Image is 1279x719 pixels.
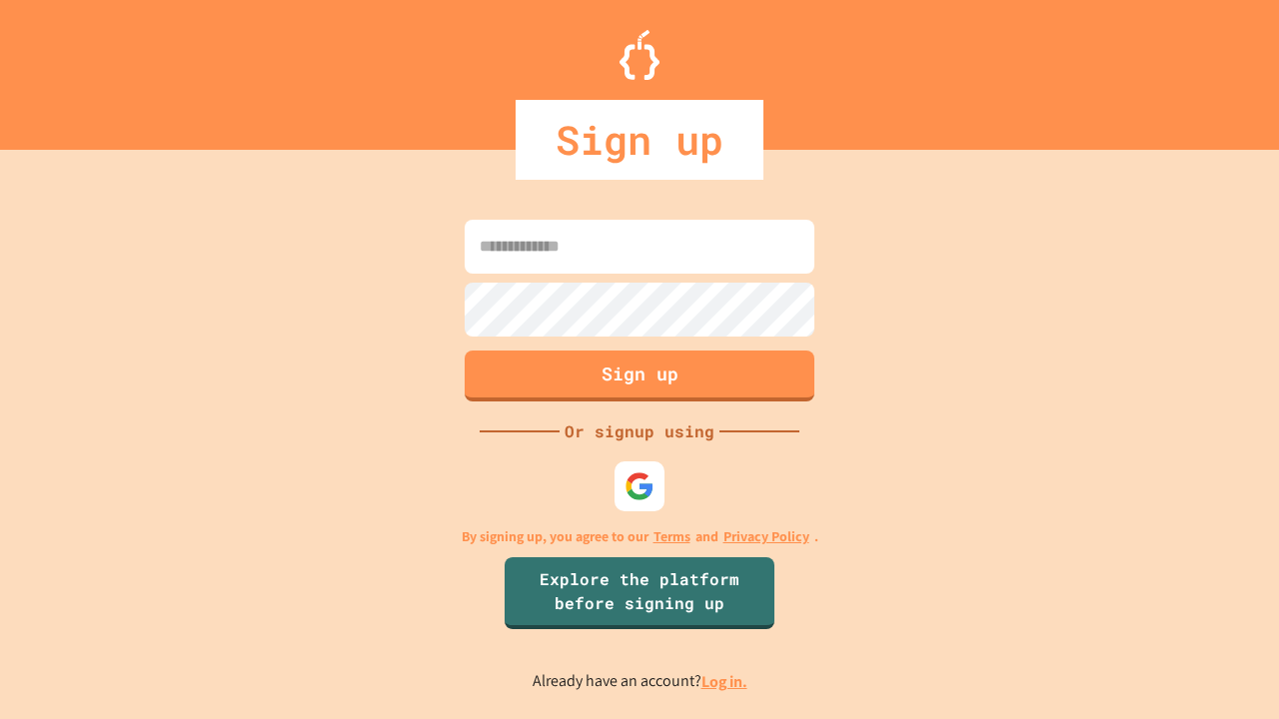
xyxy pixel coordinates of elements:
[701,671,747,692] a: Log in.
[723,526,809,547] a: Privacy Policy
[465,351,814,401] button: Sign up
[620,30,659,80] img: Logo.svg
[505,557,774,629] a: Explore the platform before signing up
[533,669,747,694] p: Already have an account?
[560,419,719,443] div: Or signup using
[653,526,690,547] a: Terms
[516,100,763,180] div: Sign up
[625,471,654,501] img: google-icon.svg
[462,526,818,547] p: By signing up, you agree to our and .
